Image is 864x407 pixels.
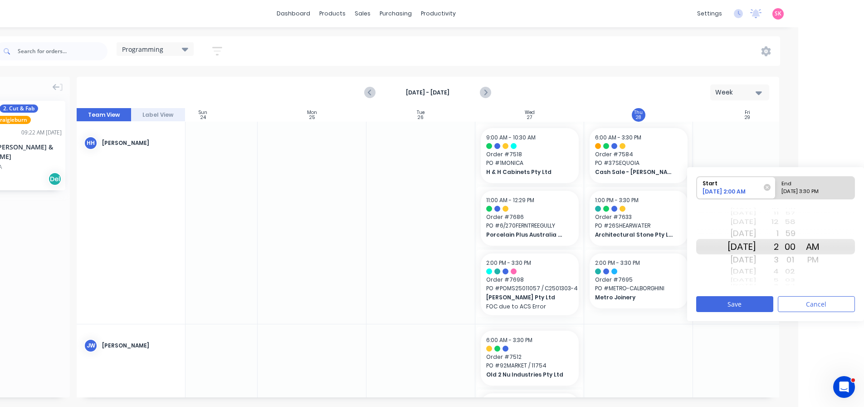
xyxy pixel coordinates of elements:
[486,353,573,361] span: Order # 7512
[756,204,779,289] div: Hour
[122,45,163,54] span: Programming
[102,342,178,350] div: [PERSON_NAME]
[199,110,207,115] div: Sun
[727,253,756,267] div: [DATE]
[486,259,531,267] span: 2:00 PM - 3:30 PM
[486,276,573,284] span: Order # 7698
[595,259,640,267] span: 2:00 PM - 3:30 PM
[486,303,573,310] p: FOC due to ACS Error
[595,150,682,159] span: Order # 7584
[745,110,750,115] div: Fri
[486,284,573,293] span: PO # POMS25011057 / C2501303-4
[595,213,682,221] span: Order # 7633
[833,376,855,398] iframe: Intercom live chat
[595,284,682,293] span: PO # METRO-CALBORGHINI
[595,293,674,302] span: Metro Joinery
[595,134,641,141] span: 6:00 AM - 3:30 PM
[315,7,350,20] div: products
[375,7,416,20] div: purchasing
[636,115,641,120] div: 28
[486,134,536,141] span: 9:00 AM - 10:30 AM
[779,253,801,267] div: 01
[272,7,315,20] a: dashboard
[307,110,317,115] div: Mon
[309,115,315,120] div: 25
[84,136,98,150] div: HH
[801,239,824,254] div: AM
[486,168,565,176] span: H & H Cabinets Pty Ltd
[200,115,206,120] div: 24
[595,159,682,167] span: PO # 37SEQUOIA
[417,110,425,115] div: Tue
[727,209,756,217] div: [DATE]
[778,177,844,188] div: End
[779,239,801,254] div: 00
[77,108,131,122] button: Team View
[727,266,756,278] div: [DATE]
[486,231,565,239] span: Porcelain Plus Australia Pty Ltd
[382,89,473,97] strong: [DATE] - [DATE]
[779,216,801,228] div: 58
[756,253,779,267] div: 3
[131,108,185,122] button: Label View
[779,276,801,284] div: 03
[756,216,779,228] div: 12
[18,42,107,60] input: Search for orders...
[48,172,62,186] div: Del
[727,204,756,289] div: Date
[727,239,756,254] div: [DATE]
[486,159,573,167] span: PO # 1MONICA
[21,129,62,137] div: 09:22 AM [DATE]
[527,115,532,120] div: 27
[710,84,769,100] button: Week
[727,216,756,228] div: [DATE]
[779,209,801,217] div: 57
[525,110,535,115] div: Wed
[595,231,674,239] span: Architectural Stone Pty Ltd
[756,208,779,210] div: 10
[779,208,801,210] div: 56
[595,168,674,176] span: Cash Sale - [PERSON_NAME] & [PERSON_NAME]
[756,239,779,254] div: 2
[756,276,779,284] div: 5
[756,226,779,241] div: 1
[595,276,682,284] span: Order # 7695
[696,296,773,312] button: Save
[745,115,750,120] div: 29
[756,266,779,278] div: 4
[779,266,801,278] div: 02
[350,7,375,20] div: sales
[84,339,98,352] div: JW
[486,196,534,204] span: 11:00 AM - 12:29 PM
[634,110,643,115] div: Thu
[102,139,178,147] div: [PERSON_NAME]
[486,222,573,230] span: PO # 6/270FERNTREEGULLY
[595,222,682,230] span: PO # 26SHEARWATER
[416,7,460,20] div: productivity
[486,213,573,221] span: Order # 7686
[693,7,727,20] div: settings
[778,188,844,199] div: [DATE] 3:30 PM
[418,115,424,120] div: 26
[756,283,779,286] div: 6
[775,10,781,18] span: SK
[727,283,756,286] div: [DATE]
[699,177,765,188] div: Start
[778,296,855,312] button: Cancel
[727,276,756,284] div: [DATE]
[756,209,779,217] div: 11
[715,88,757,97] div: Week
[727,226,756,241] div: [DATE]
[486,362,573,370] span: PO # 92MARKET / 11754
[699,188,765,199] div: [DATE] 2:00 AM
[779,283,801,286] div: 04
[486,150,573,159] span: Order # 7518
[779,226,801,241] div: 59
[801,253,824,267] div: PM
[486,371,565,379] span: Old 2 Nu Industries Pty Ltd
[595,196,639,204] span: 1:00 PM - 3:30 PM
